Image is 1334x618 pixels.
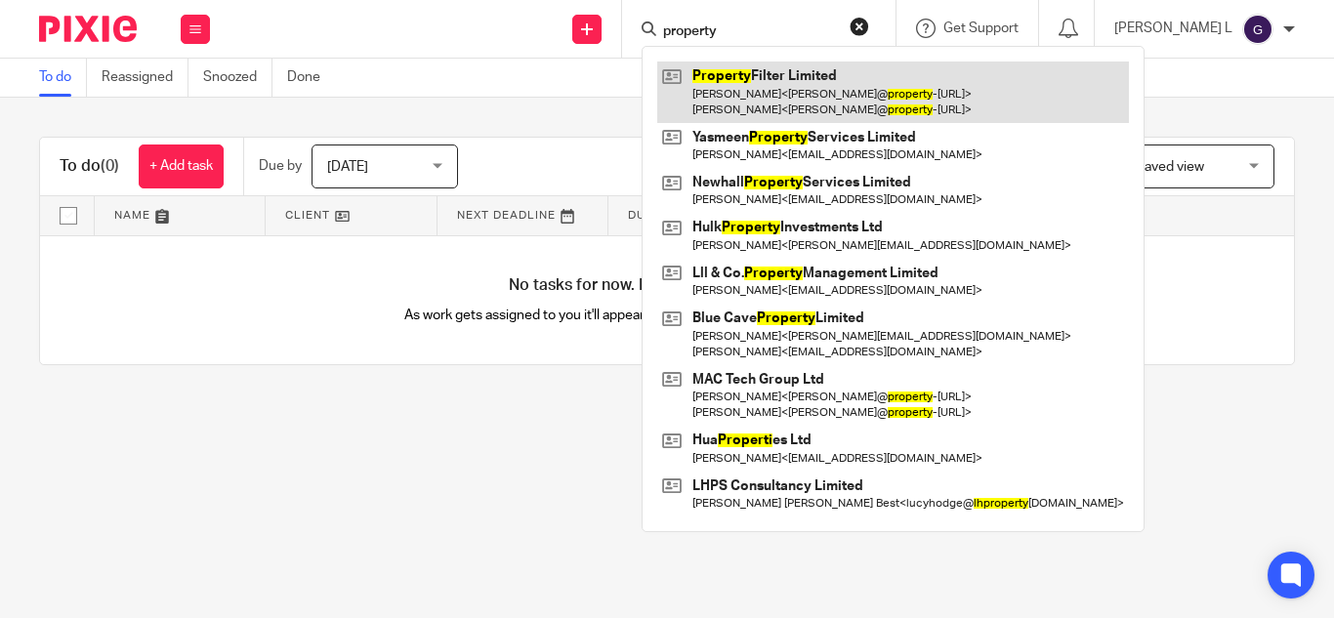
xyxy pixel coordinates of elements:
span: Get Support [943,21,1019,35]
a: Done [287,59,335,97]
button: Clear [850,17,869,36]
h1: To do [60,156,119,177]
img: svg%3E [1242,14,1273,45]
span: (0) [101,158,119,174]
a: Snoozed [203,59,272,97]
p: [PERSON_NAME] L [1114,19,1232,38]
input: Search [661,23,837,41]
p: Due by [259,156,302,176]
p: As work gets assigned to you it'll appear here automatically, helping you stay organised. [354,306,980,325]
span: Select saved view [1095,160,1204,174]
span: [DATE] [327,160,368,174]
img: Pixie [39,16,137,42]
a: Reassigned [102,59,188,97]
a: + Add task [139,144,224,188]
h4: No tasks for now. Relax and enjoy your day! [40,275,1294,296]
a: To do [39,59,87,97]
